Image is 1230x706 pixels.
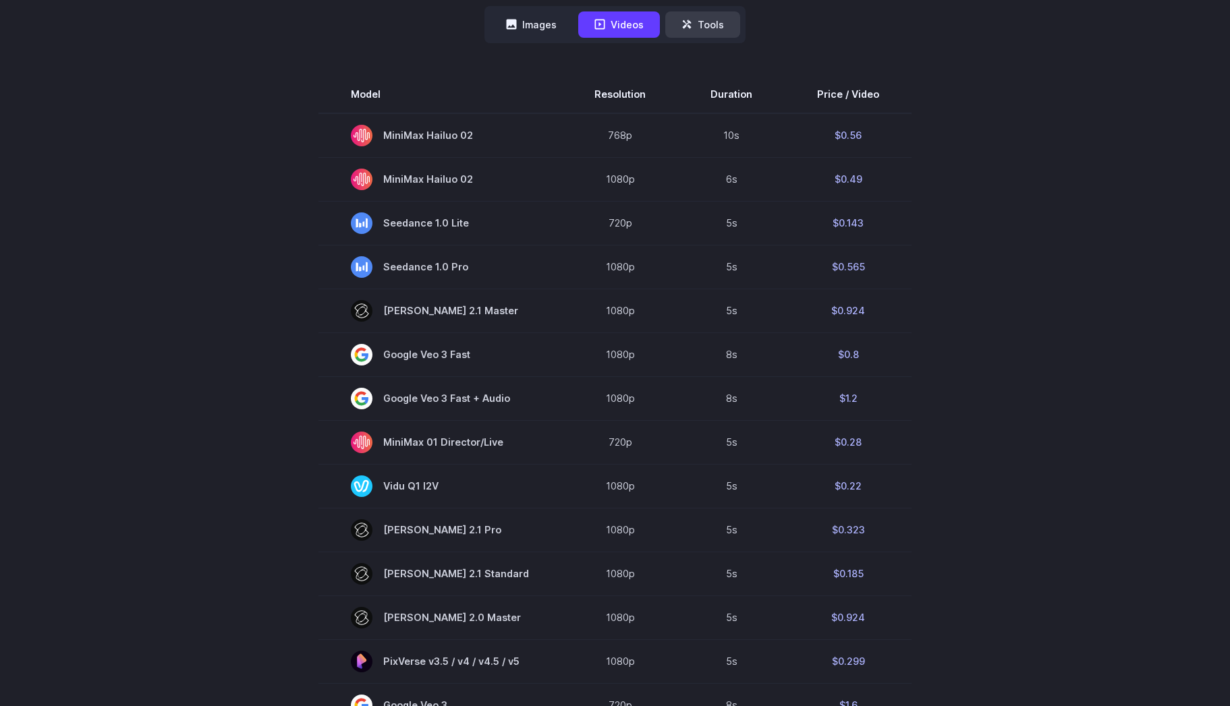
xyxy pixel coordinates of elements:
td: 1080p [562,464,678,508]
span: [PERSON_NAME] 2.0 Master [351,607,530,628]
th: Resolution [562,76,678,113]
td: 1080p [562,289,678,332]
span: MiniMax Hailuo 02 [351,125,530,146]
th: Model [318,76,562,113]
td: $0.299 [785,639,912,683]
td: 1080p [562,376,678,420]
td: 5s [678,420,785,464]
td: 5s [678,245,785,289]
span: Google Veo 3 Fast [351,344,530,365]
td: 5s [678,289,785,332]
td: $0.323 [785,508,912,552]
td: 6s [678,157,785,201]
td: 720p [562,201,678,245]
td: 5s [678,552,785,595]
span: Google Veo 3 Fast + Audio [351,388,530,409]
span: [PERSON_NAME] 2.1 Pro [351,519,530,541]
span: PixVerse v3.5 / v4 / v4.5 / v5 [351,651,530,672]
span: Vidu Q1 I2V [351,475,530,497]
td: 1080p [562,245,678,289]
td: 1080p [562,332,678,376]
td: $0.565 [785,245,912,289]
td: 1080p [562,639,678,683]
td: 1080p [562,508,678,552]
th: Duration [678,76,785,113]
td: 768p [562,113,678,158]
td: 1080p [562,552,678,595]
td: $0.8 [785,332,912,376]
td: 720p [562,420,678,464]
button: Tools [665,11,740,38]
span: [PERSON_NAME] 2.1 Standard [351,563,530,585]
td: 10s [678,113,785,158]
td: $0.49 [785,157,912,201]
span: Seedance 1.0 Lite [351,212,530,234]
td: $0.22 [785,464,912,508]
span: MiniMax 01 Director/Live [351,432,530,453]
td: $0.185 [785,552,912,595]
td: 1080p [562,595,678,639]
td: $0.56 [785,113,912,158]
td: 1080p [562,157,678,201]
td: 5s [678,595,785,639]
td: $0.924 [785,289,912,332]
span: Seedance 1.0 Pro [351,256,530,278]
button: Images [490,11,573,38]
td: 5s [678,508,785,552]
span: MiniMax Hailuo 02 [351,169,530,190]
button: Videos [578,11,660,38]
td: 8s [678,376,785,420]
span: [PERSON_NAME] 2.1 Master [351,300,530,322]
td: 5s [678,639,785,683]
td: $0.28 [785,420,912,464]
td: 5s [678,464,785,508]
td: $0.143 [785,201,912,245]
td: $0.924 [785,595,912,639]
td: 8s [678,332,785,376]
td: $1.2 [785,376,912,420]
th: Price / Video [785,76,912,113]
td: 5s [678,201,785,245]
